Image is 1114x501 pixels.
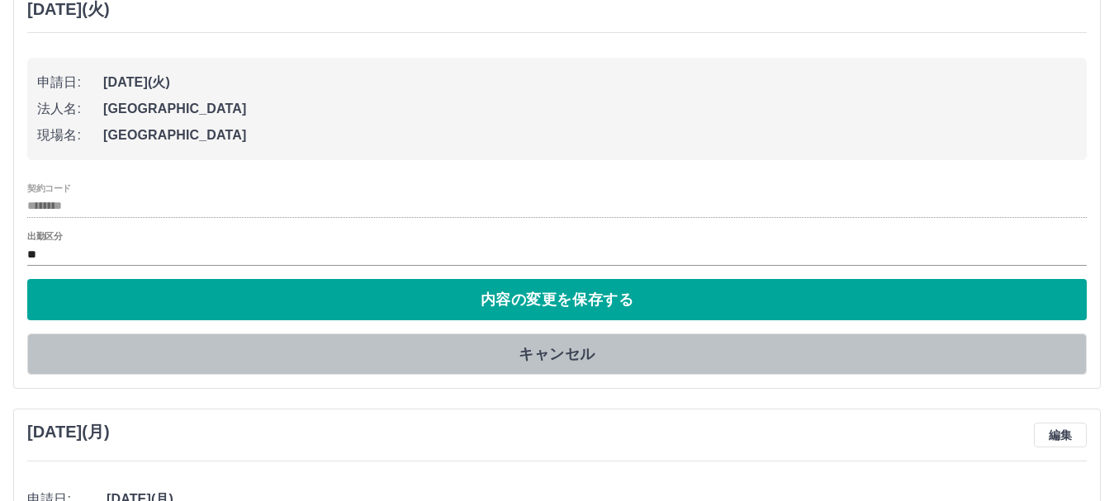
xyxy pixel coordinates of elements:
[27,182,71,194] label: 契約コード
[27,423,110,442] h3: [DATE](月)
[27,333,1087,375] button: キャンセル
[103,99,1077,119] span: [GEOGRAPHIC_DATA]
[103,73,1077,92] span: [DATE](火)
[37,99,103,119] span: 法人名:
[1034,423,1087,447] button: 編集
[103,125,1077,145] span: [GEOGRAPHIC_DATA]
[37,125,103,145] span: 現場名:
[37,73,103,92] span: 申請日:
[27,230,62,243] label: 出勤区分
[27,279,1087,320] button: 内容の変更を保存する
